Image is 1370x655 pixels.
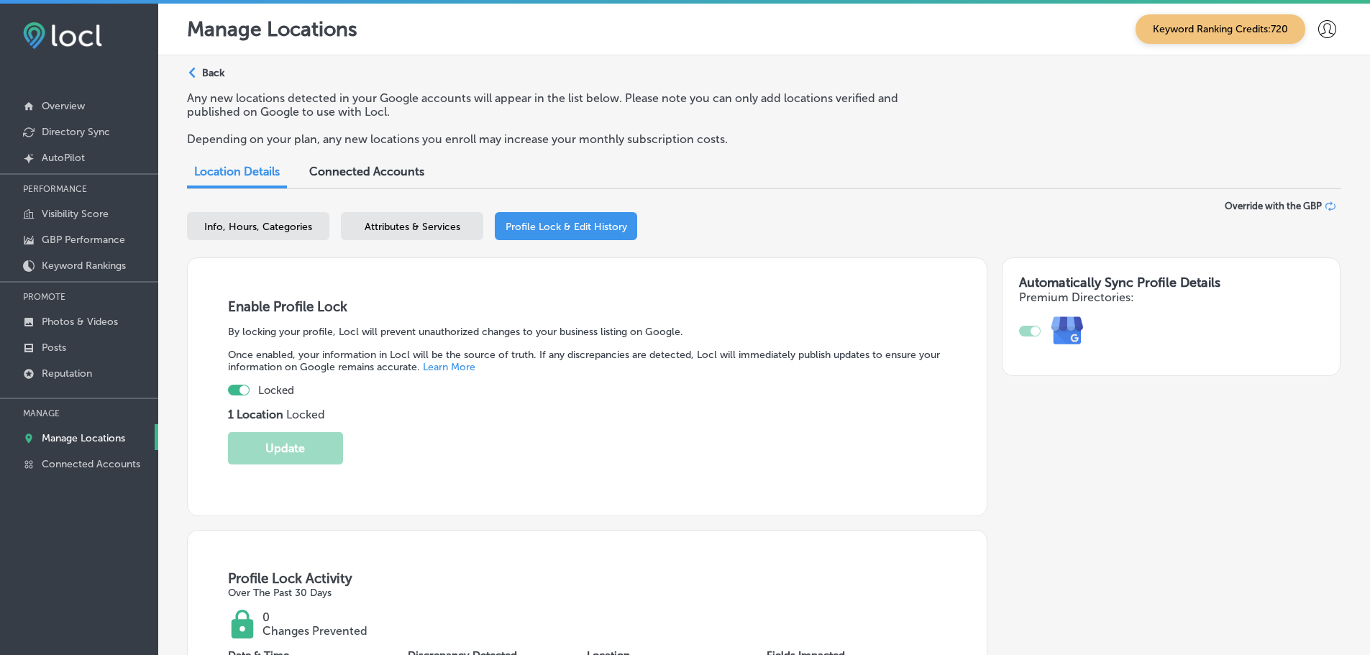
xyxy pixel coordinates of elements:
[42,367,92,380] p: Reputation
[187,91,937,119] p: Any new locations detected in your Google accounts will appear in the list below. Please note you...
[1019,275,1323,290] h3: Automatically Sync Profile Details
[228,587,367,599] p: Over The Past 30 Days
[42,126,110,138] p: Directory Sync
[228,349,947,373] p: Once enabled, your information in Locl will be the source of truth. If any discrepancies are dete...
[42,260,126,272] p: Keyword Rankings
[423,361,475,373] a: Learn More
[262,610,367,624] p: 0
[42,316,118,328] p: Photos & Videos
[1019,290,1323,304] h4: Premium Directories:
[228,298,947,315] h3: Enable Profile Lock
[202,67,224,79] p: Back
[187,17,357,41] p: Manage Locations
[262,624,367,638] p: Changes Prevented
[228,408,947,421] p: Locked
[1225,201,1322,211] span: Override with the GBP
[42,152,85,164] p: AutoPilot
[42,100,85,112] p: Overview
[42,234,125,246] p: GBP Performance
[42,432,125,444] p: Manage Locations
[187,132,937,146] p: Depending on your plan, any new locations you enroll may increase your monthly subscription costs.
[42,458,140,470] p: Connected Accounts
[365,221,460,233] span: Attributes & Services
[42,208,109,220] p: Visibility Score
[228,408,286,421] strong: 1 Location
[506,221,627,233] span: Profile Lock & Edit History
[228,570,947,587] h3: Profile Lock Activity
[1041,304,1095,358] img: e7ababfa220611ac49bdb491a11684a6.png
[23,22,102,49] img: fda3e92497d09a02dc62c9cd864e3231.png
[1136,14,1305,44] span: Keyword Ranking Credits: 720
[204,221,312,233] span: Info, Hours, Categories
[258,384,294,397] p: Locked
[194,165,280,178] span: Location Details
[228,432,343,464] button: Update
[309,165,424,178] span: Connected Accounts
[42,342,66,354] p: Posts
[228,326,947,338] p: By locking your profile, Locl will prevent unauthorized changes to your business listing on Google.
